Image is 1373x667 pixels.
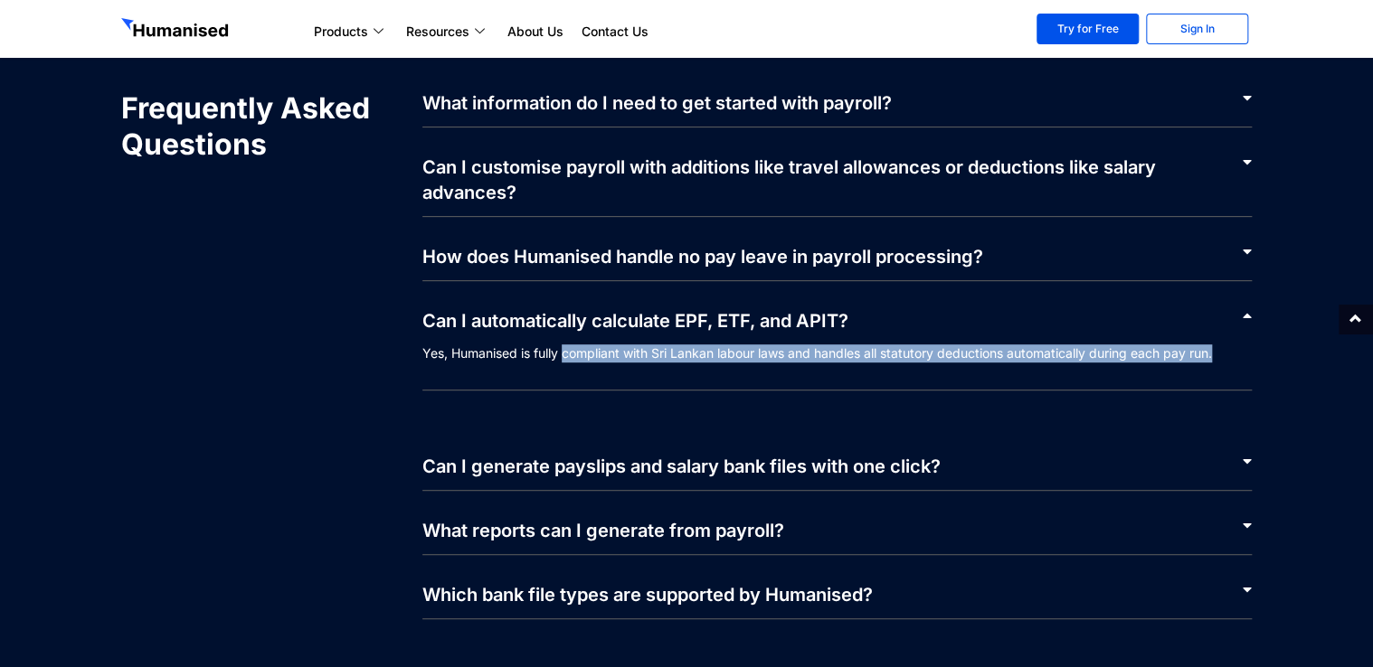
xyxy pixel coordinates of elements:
[1037,14,1139,44] a: Try for Free
[422,246,983,268] a: How does Humanised handle no pay leave in payroll processing?
[573,21,658,42] a: Contact Us
[422,344,1253,390] p: Yes, Humanised is fully compliant with Sri Lankan labour laws and handles all statutory deduction...
[397,21,498,42] a: Resources
[422,310,848,332] a: Can I automatically calculate EPF, ETF, and APIT?
[422,584,873,606] a: Which bank file types are supported by Humanised?
[422,456,941,477] a: Can I generate payslips and salary bank files with one click?
[422,156,1156,203] a: Can I customise payroll with additions like travel allowances or deductions like salary advances?
[305,21,397,42] a: Products
[121,90,404,163] h2: Frequently Asked Questions
[498,21,573,42] a: About Us
[121,18,232,42] img: GetHumanised Logo
[422,92,892,114] a: What information do I need to get started with payroll?
[1146,14,1248,44] a: Sign In
[422,520,784,541] a: What reports can I generate from payroll?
